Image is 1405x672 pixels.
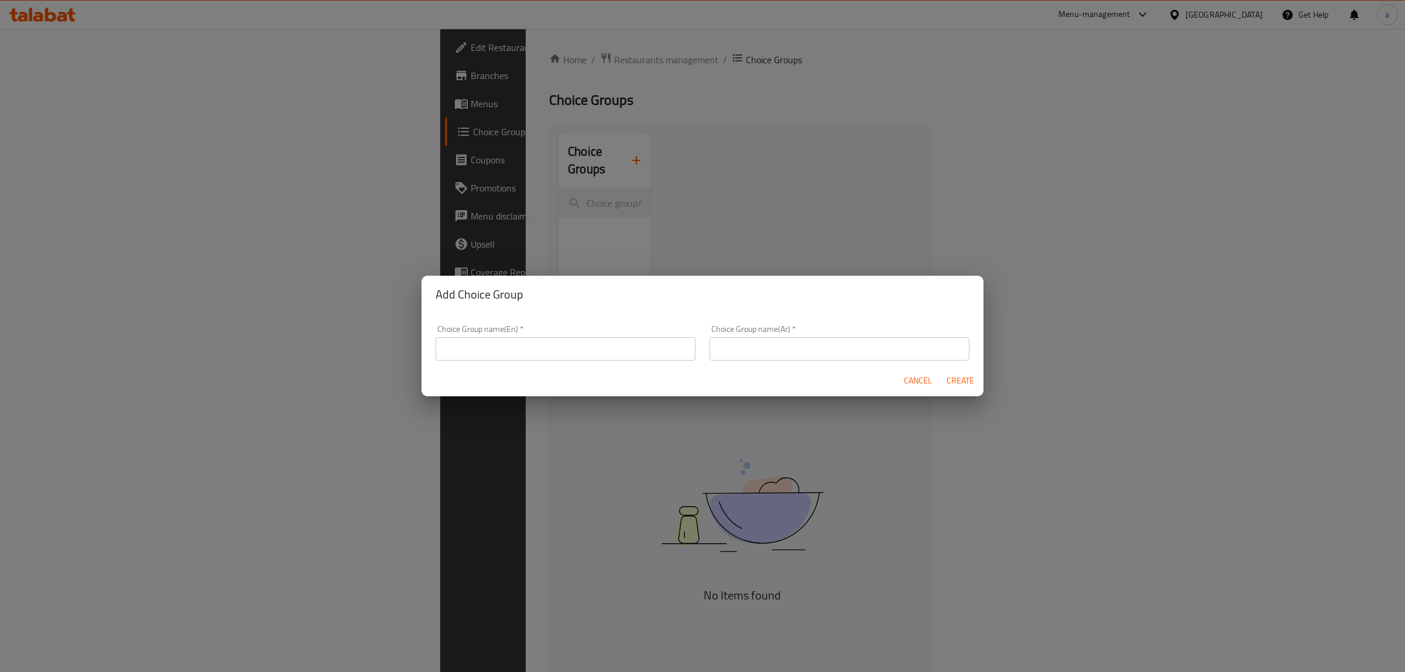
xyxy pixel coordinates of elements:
[946,373,974,388] span: Create
[941,370,979,392] button: Create
[436,285,969,304] h2: Add Choice Group
[710,337,969,361] input: Please enter Choice Group name(ar)
[436,337,695,361] input: Please enter Choice Group name(en)
[904,373,932,388] span: Cancel
[899,370,937,392] button: Cancel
